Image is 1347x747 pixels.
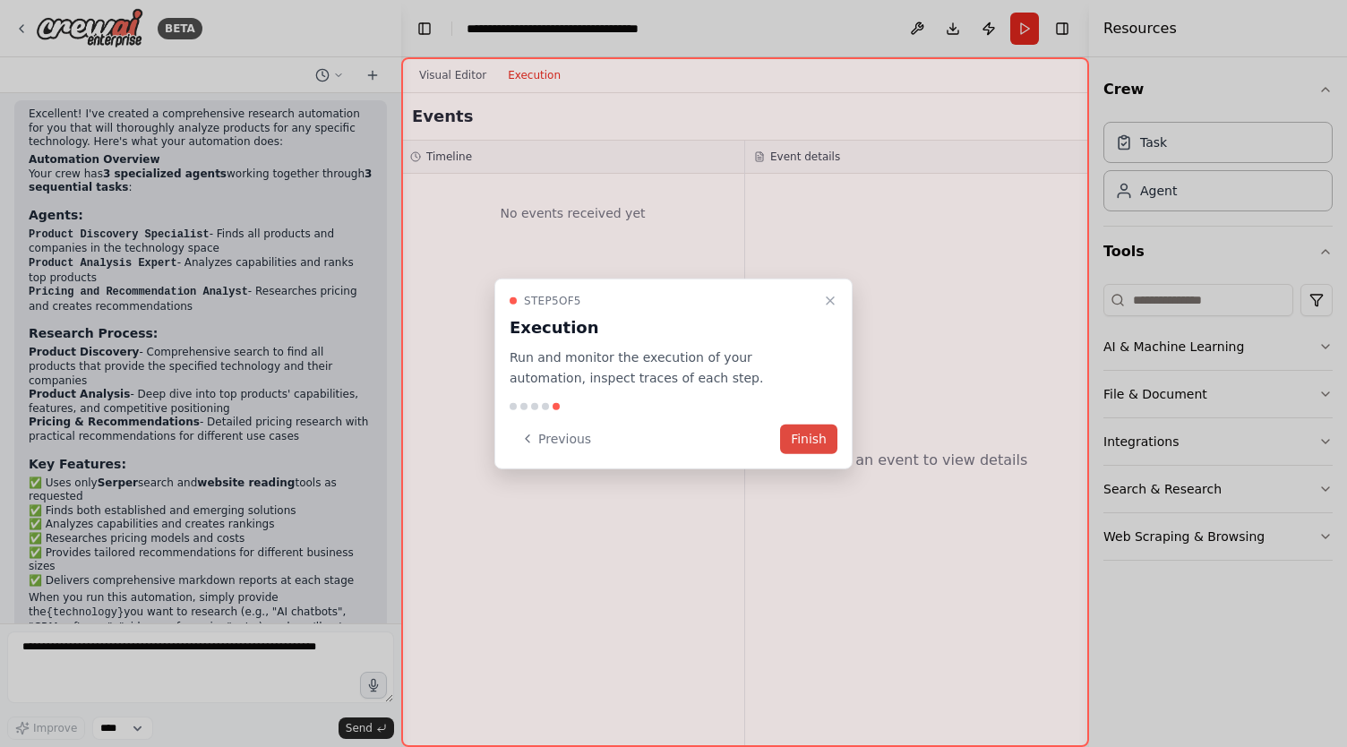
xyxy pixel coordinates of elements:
[510,348,816,389] p: Run and monitor the execution of your automation, inspect traces of each step.
[510,424,602,453] button: Previous
[819,290,841,312] button: Close walkthrough
[510,315,816,340] h3: Execution
[412,16,437,41] button: Hide left sidebar
[524,294,581,308] span: Step 5 of 5
[780,424,837,453] button: Finish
